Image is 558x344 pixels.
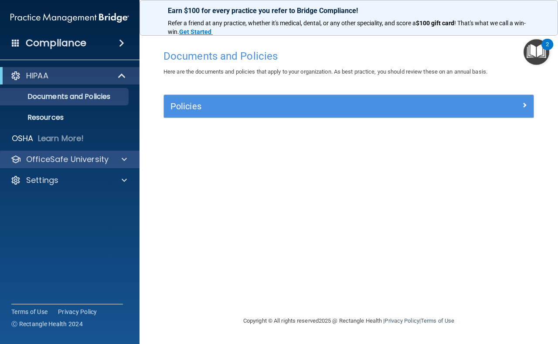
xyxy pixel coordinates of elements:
a: Terms of Use [11,307,48,316]
button: Open Resource Center, 2 new notifications [524,39,549,65]
a: Privacy Policy [384,317,419,324]
p: HIPAA [26,71,48,81]
img: PMB logo [10,9,129,27]
strong: Get Started [179,28,211,35]
a: HIPAA [10,71,126,81]
strong: $100 gift card [416,20,454,27]
h4: Documents and Policies [163,51,534,62]
a: Settings [10,175,127,185]
h5: Policies [170,101,435,111]
a: OfficeSafe University [10,154,127,165]
h4: Compliance [26,37,86,49]
span: Ⓒ Rectangle Health 2024 [11,320,83,328]
a: Policies [170,99,527,113]
p: Documents and Policies [6,92,125,101]
p: Learn More! [38,133,84,144]
a: Get Started [179,28,213,35]
span: Refer a friend at any practice, whether it's medical, dental, or any other speciality, and score a [168,20,416,27]
span: ! That's what we call a win-win. [168,20,526,35]
div: Copyright © All rights reserved 2025 @ Rectangle Health | | [190,307,508,335]
p: OSHA [12,133,34,144]
a: Privacy Policy [58,307,97,316]
p: Resources [6,113,125,122]
span: Here are the documents and policies that apply to your organization. As best practice, you should... [163,68,487,75]
p: Settings [26,175,58,185]
div: 2 [546,44,549,56]
a: Terms of Use [421,317,454,324]
p: OfficeSafe University [26,154,109,165]
p: Earn $100 for every practice you refer to Bridge Compliance! [168,7,530,15]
